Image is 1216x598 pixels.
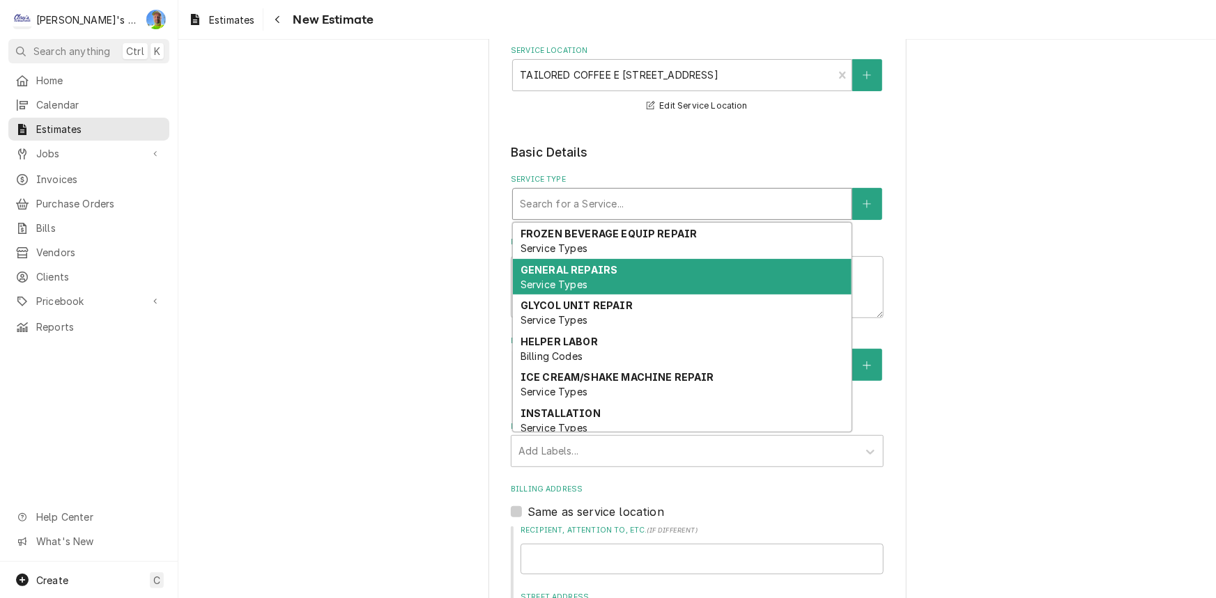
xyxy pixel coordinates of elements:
[36,294,141,308] span: Pricebook
[521,299,633,311] strong: GLYCOL UNIT REPAIR
[852,349,882,381] button: Create New Equipment
[852,59,882,91] button: Create New Location
[8,39,169,63] button: Search anythingCtrlK
[521,422,587,434] span: Service Types
[521,525,884,536] label: Recipient, Attention To, etc.
[36,122,162,136] span: Estimates
[13,10,32,29] div: C
[521,371,714,383] strong: ICE CREAM/SHAKE MACHINE REPAIR
[146,10,166,29] div: Greg Austin's Avatar
[511,143,884,162] legend: Basic Details
[863,361,871,370] svg: Create New Equipment
[8,69,169,92] a: Home
[521,242,587,254] span: Service Types
[209,13,254,27] span: Estimates
[521,386,587,398] span: Service Types
[288,10,374,29] span: New Estimate
[511,45,884,114] div: Service Location
[8,265,169,288] a: Clients
[8,168,169,191] a: Invoices
[36,534,161,549] span: What's New
[511,484,884,495] label: Billing Address
[528,503,664,520] label: Same as service location
[645,97,750,115] button: Edit Service Location
[8,93,169,116] a: Calendar
[511,174,884,185] label: Service Type
[521,314,587,326] span: Service Types
[36,269,162,284] span: Clients
[36,172,162,187] span: Invoices
[36,13,139,27] div: [PERSON_NAME]'s Refrigeration
[511,336,884,404] div: Equipment
[36,320,162,334] span: Reports
[521,336,598,347] strong: HELPER LABOR
[8,192,169,215] a: Purchase Orders
[146,10,166,29] div: GA
[863,199,871,209] svg: Create New Service
[36,574,68,586] span: Create
[8,118,169,141] a: Estimates
[36,196,162,211] span: Purchase Orders
[36,510,161,524] span: Help Center
[8,142,169,165] a: Go to Jobs
[511,336,884,347] label: Equipment
[511,237,884,318] div: Reason For Call
[126,44,144,58] span: Ctrl
[8,315,169,338] a: Reports
[521,278,587,290] span: Service Types
[852,188,882,220] button: Create New Service
[511,174,884,219] div: Service Type
[521,228,697,239] strong: FROZEN BEVERAGE EQUIP REPAIR
[153,573,160,588] span: C
[266,8,288,31] button: Navigate back
[8,217,169,239] a: Bills
[183,8,260,31] a: Estimates
[647,526,698,534] span: ( if different )
[36,73,162,88] span: Home
[521,525,884,574] div: Recipient, Attention To, etc.
[36,221,162,235] span: Bills
[8,290,169,313] a: Go to Pricebook
[511,421,884,432] label: Labels
[8,241,169,264] a: Vendors
[36,146,141,161] span: Jobs
[511,421,884,466] div: Labels
[36,97,162,112] span: Calendar
[8,530,169,553] a: Go to What's New
[13,10,32,29] div: Clay's Refrigeration's Avatar
[521,407,601,419] strong: INSTALLATION
[154,44,160,58] span: K
[521,264,617,276] strong: GENERAL REPAIRS
[863,70,871,80] svg: Create New Location
[511,237,884,248] label: Reason For Call
[521,350,583,362] span: Billing Codes
[511,45,884,56] label: Service Location
[8,505,169,528] a: Go to Help Center
[36,245,162,260] span: Vendors
[33,44,110,58] span: Search anything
